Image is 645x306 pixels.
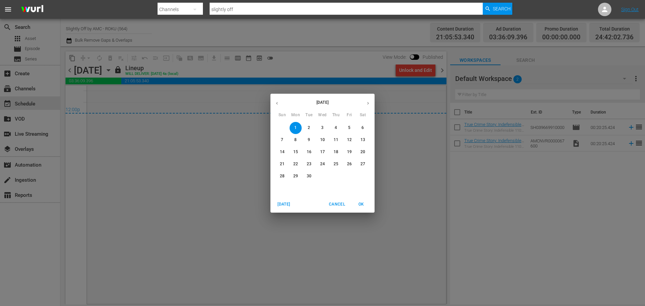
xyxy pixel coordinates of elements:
[335,125,337,131] p: 4
[4,5,12,13] span: menu
[303,134,315,146] button: 9
[276,201,292,208] span: [DATE]
[321,125,324,131] p: 3
[334,149,338,155] p: 18
[16,2,48,17] img: ans4CAIJ8jUAAAAAAAAAAAAAAAAAAAAAAAAgQb4GAAAAAAAAAAAAAAAAAAAAAAAAJMjXAAAAAAAAAAAAAAAAAAAAAAAAgAT5G...
[281,137,283,143] p: 7
[293,161,298,167] p: 22
[290,146,302,158] button: 15
[357,146,369,158] button: 20
[330,122,342,134] button: 4
[276,112,288,119] span: Sun
[326,199,348,210] button: Cancel
[348,125,350,131] p: 5
[303,112,315,119] span: Tue
[347,161,352,167] p: 26
[276,146,288,158] button: 14
[316,146,329,158] button: 17
[290,170,302,182] button: 29
[357,134,369,146] button: 13
[320,161,325,167] p: 24
[330,146,342,158] button: 18
[290,134,302,146] button: 8
[343,112,355,119] span: Fri
[350,199,372,210] button: OK
[361,125,364,131] p: 6
[273,199,295,210] button: [DATE]
[280,149,285,155] p: 14
[294,137,297,143] p: 8
[334,161,338,167] p: 25
[308,125,310,131] p: 2
[308,137,310,143] p: 9
[320,149,325,155] p: 17
[307,161,311,167] p: 23
[307,173,311,179] p: 30
[343,122,355,134] button: 5
[330,112,342,119] span: Thu
[293,173,298,179] p: 29
[303,146,315,158] button: 16
[290,158,302,170] button: 22
[347,149,352,155] p: 19
[330,158,342,170] button: 25
[330,134,342,146] button: 11
[360,137,365,143] p: 13
[343,158,355,170] button: 26
[357,158,369,170] button: 27
[621,7,639,12] a: Sign Out
[360,149,365,155] p: 20
[316,122,329,134] button: 3
[329,201,345,208] span: Cancel
[316,112,329,119] span: Wed
[334,137,338,143] p: 11
[320,137,325,143] p: 10
[276,170,288,182] button: 28
[307,149,311,155] p: 16
[353,201,369,208] span: OK
[293,149,298,155] p: 15
[303,170,315,182] button: 30
[303,158,315,170] button: 23
[303,122,315,134] button: 2
[493,3,511,15] span: Search
[316,134,329,146] button: 10
[357,112,369,119] span: Sat
[280,161,285,167] p: 21
[360,161,365,167] p: 27
[343,134,355,146] button: 12
[294,125,297,131] p: 1
[316,158,329,170] button: 24
[347,137,352,143] p: 12
[284,99,361,105] p: [DATE]
[343,146,355,158] button: 19
[276,158,288,170] button: 21
[290,122,302,134] button: 1
[290,112,302,119] span: Mon
[280,173,285,179] p: 28
[357,122,369,134] button: 6
[276,134,288,146] button: 7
